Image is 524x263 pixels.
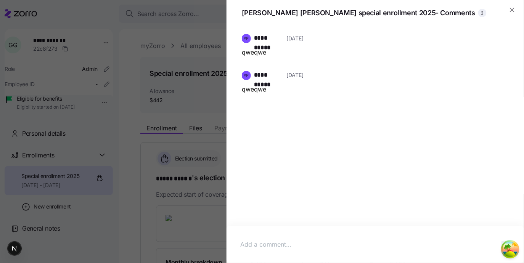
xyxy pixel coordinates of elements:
span: [DATE] [286,35,303,42]
span: 2 [481,8,484,18]
img: c96db68502095cbe13deb370068b0a9f [242,34,251,43]
img: c96db68502095cbe13deb370068b0a9f [242,71,251,80]
span: [DATE] [286,71,303,79]
span: [PERSON_NAME] [PERSON_NAME] special enrollment 2025 - Comments [242,8,475,19]
p: qweqwe [242,85,509,94]
p: qweqwe [242,48,509,57]
button: Open Tanstack query devtools [503,242,518,257]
